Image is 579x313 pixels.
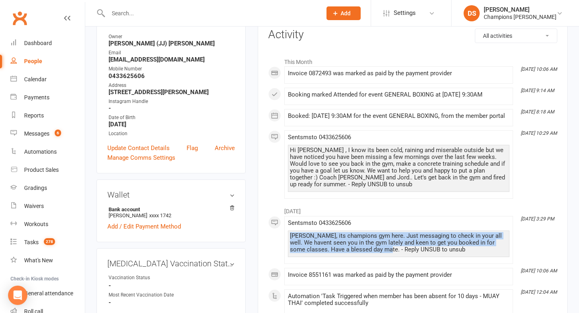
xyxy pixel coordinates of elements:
[10,52,85,70] a: People
[521,130,557,136] i: [DATE] 10:29 AM
[10,179,85,197] a: Gradings
[268,29,557,41] h3: Activity
[24,257,53,264] div: What's New
[10,197,85,215] a: Waivers
[288,272,509,278] div: Invoice 8551161 was marked as paid by the payment provider
[109,33,235,41] div: Owner
[109,98,235,105] div: Instagram Handle
[10,215,85,233] a: Workouts
[24,94,49,101] div: Payments
[24,112,44,119] div: Reports
[10,125,85,143] a: Messages 6
[55,130,61,136] span: 6
[109,56,235,63] strong: [EMAIL_ADDRESS][DOMAIN_NAME]
[24,167,59,173] div: Product Sales
[24,221,48,227] div: Workouts
[215,143,235,153] a: Archive
[149,212,171,218] span: xxxx 1742
[109,105,235,112] strong: -
[288,219,351,227] span: Sent sms to 0433625606
[109,291,175,299] div: Most Recent Vaccination Date
[24,40,52,46] div: Dashboard
[521,268,557,274] i: [DATE] 10:06 AM
[24,185,47,191] div: Gradings
[107,190,235,199] h3: Wallet
[10,161,85,179] a: Product Sales
[44,238,55,245] span: 278
[24,239,39,245] div: Tasks
[107,259,235,268] h3: [MEDICAL_DATA] Vaccination Status
[10,8,30,28] a: Clubworx
[109,206,231,212] strong: Bank account
[10,251,85,270] a: What's New
[109,274,175,282] div: Vaccination Status
[326,6,361,20] button: Add
[10,34,85,52] a: Dashboard
[341,10,351,16] span: Add
[288,134,351,141] span: Sent sms to 0433625606
[109,299,235,306] strong: -
[521,88,554,93] i: [DATE] 9:14 AM
[109,130,235,138] div: Location
[10,70,85,89] a: Calendar
[290,147,507,188] div: Hi [PERSON_NAME] , I know its been cold, raining and miserable outside but we have noticed you ha...
[8,286,27,305] div: Open Intercom Messenger
[484,6,556,13] div: [PERSON_NAME]
[109,49,235,57] div: Email
[107,153,175,163] a: Manage Comms Settings
[24,290,73,297] div: General attendance
[290,233,507,253] div: [PERSON_NAME], its champions gym here. Just messaging to check in your all well. We havent seen y...
[107,222,181,231] a: Add / Edit Payment Method
[521,109,554,115] i: [DATE] 8:18 AM
[288,293,509,307] div: Automation 'Task Triggered when member has been absent for 10 days - MUAY THAI' completed success...
[24,76,47,82] div: Calendar
[288,91,509,98] div: Booking marked Attended for event GENERAL BOXING at [DATE] 9:30AM
[109,114,235,121] div: Date of Birth
[521,66,557,72] i: [DATE] 10:06 AM
[109,65,235,73] div: Mobile Number
[268,54,557,66] li: This Month
[109,89,235,96] strong: [STREET_ADDRESS][PERSON_NAME]
[24,203,44,209] div: Waivers
[107,205,235,220] li: [PERSON_NAME]
[521,289,557,295] i: [DATE] 12:04 AM
[10,143,85,161] a: Automations
[24,58,42,64] div: People
[288,113,509,119] div: Booked: [DATE] 9:30AM for the event GENERAL BOXING, from the member portal
[521,216,554,222] i: [DATE] 3:29 PM
[464,5,480,21] div: DS
[24,130,49,137] div: Messages
[24,148,57,155] div: Automations
[107,15,235,27] h3: Contact information
[109,82,235,89] div: Address
[109,72,235,80] strong: 0433625606
[10,89,85,107] a: Payments
[109,282,235,289] strong: -
[107,143,170,153] a: Update Contact Details
[109,40,235,47] strong: [PERSON_NAME] (JJ) [PERSON_NAME]
[394,4,416,22] span: Settings
[109,121,235,128] strong: [DATE]
[288,70,509,77] div: Invoice 0872493 was marked as paid by the payment provider
[268,203,557,216] li: [DATE]
[10,233,85,251] a: Tasks 278
[106,8,316,19] input: Search...
[484,13,556,21] div: Champions [PERSON_NAME]
[10,284,85,303] a: General attendance kiosk mode
[187,143,198,153] a: Flag
[10,107,85,125] a: Reports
